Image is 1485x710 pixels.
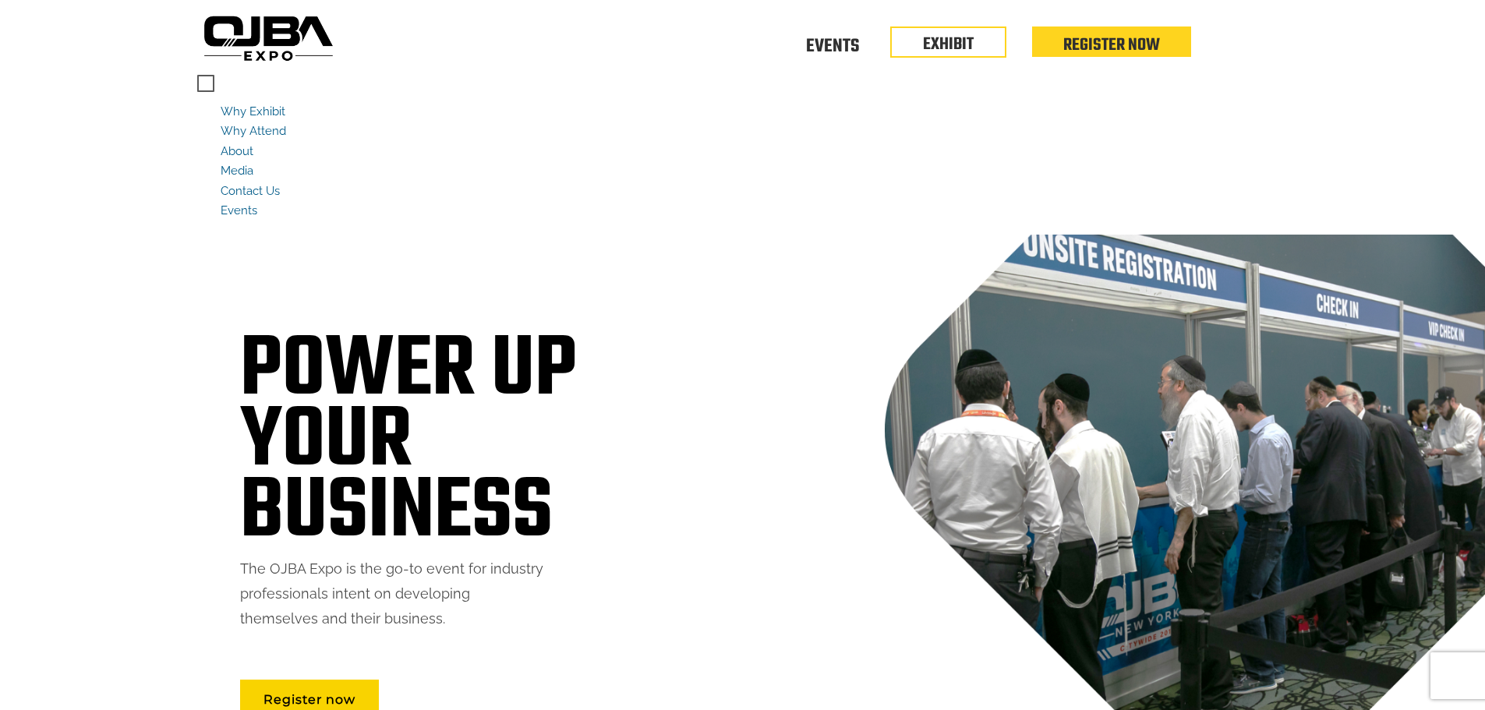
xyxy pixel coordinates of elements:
[221,161,1289,182] a: Media
[221,102,1289,122] a: Why Exhibit
[923,31,974,58] a: EXHIBIT
[240,556,577,631] p: The OJBA Expo is the go-to event for industry professionals intent on developing themselves and t...
[221,142,1289,162] a: About
[221,201,1289,221] a: Events
[240,336,577,549] h1: Power up your business
[1063,32,1160,58] a: Register Now
[221,122,1289,142] a: Why Attend
[221,182,1289,202] a: Contact Us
